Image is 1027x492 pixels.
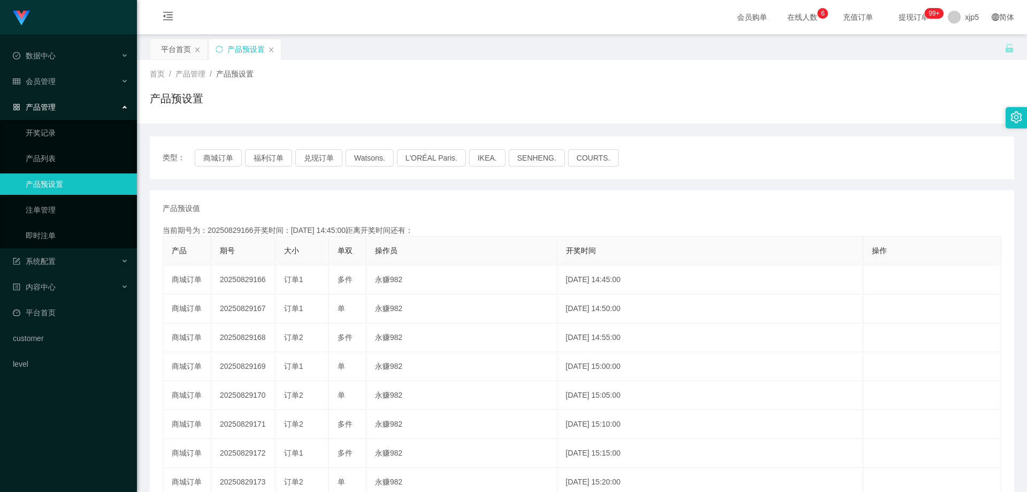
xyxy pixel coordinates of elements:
[557,381,864,410] td: [DATE] 15:05:00
[366,439,557,468] td: 永赚982
[163,381,211,410] td: 商城订单
[1005,43,1014,53] i: 图标: unlock
[366,323,557,352] td: 永赚982
[366,352,557,381] td: 永赚982
[284,246,299,255] span: 大小
[163,294,211,323] td: 商城订单
[1010,111,1022,123] i: 图标: setting
[211,266,275,294] td: 20250829166
[26,148,128,169] a: 产品列表
[211,323,275,352] td: 20250829168
[216,70,254,78] span: 产品预设置
[284,275,303,284] span: 订单1
[13,353,128,375] a: level
[284,304,303,313] span: 订单1
[13,103,20,111] i: 图标: appstore-o
[924,8,944,19] sup: 225
[13,283,56,291] span: 内容中心
[13,258,20,265] i: 图标: form
[163,410,211,439] td: 商城订单
[211,294,275,323] td: 20250829167
[13,77,56,86] span: 会员管理
[338,391,345,399] span: 单
[172,246,187,255] span: 产品
[872,246,887,255] span: 操作
[26,173,128,195] a: 产品预设置
[557,266,864,294] td: [DATE] 14:45:00
[509,149,565,166] button: SENHENG.
[346,149,394,166] button: Watsons.
[557,410,864,439] td: [DATE] 15:10:00
[338,333,352,342] span: 多件
[821,8,825,19] p: 6
[366,381,557,410] td: 永赚982
[284,478,303,486] span: 订单2
[284,362,303,370] span: 订单1
[161,39,191,59] div: 平台首页
[195,149,242,166] button: 商城订单
[366,266,557,294] td: 永赚982
[150,70,165,78] span: 首页
[175,70,205,78] span: 产品管理
[366,294,557,323] td: 永赚982
[13,283,20,291] i: 图标: profile
[568,149,619,166] button: COURTS.
[338,304,345,313] span: 单
[211,352,275,381] td: 20250829169
[338,478,345,486] span: 单
[26,199,128,221] a: 注单管理
[163,149,195,166] span: 类型：
[163,323,211,352] td: 商城订单
[13,11,30,26] img: logo.9652507e.png
[163,439,211,468] td: 商城订单
[295,149,342,166] button: 兑现订单
[817,8,828,19] sup: 6
[13,103,56,111] span: 产品管理
[216,46,223,53] i: 图标: sync
[992,13,999,21] i: 图标: global
[838,13,878,21] span: 充值订单
[338,246,352,255] span: 单双
[26,225,128,246] a: 即时注单
[268,47,274,53] i: 图标: close
[211,381,275,410] td: 20250829170
[169,70,171,78] span: /
[375,246,397,255] span: 操作员
[13,257,56,266] span: 系统配置
[227,39,265,59] div: 产品预设置
[13,52,20,59] i: 图标: check-circle-o
[13,78,20,85] i: 图标: table
[557,439,864,468] td: [DATE] 15:15:00
[163,352,211,381] td: 商城订单
[211,410,275,439] td: 20250829171
[893,13,934,21] span: 提现订单
[150,90,203,107] h1: 产品预设置
[150,1,186,35] i: 图标: menu-fold
[284,449,303,457] span: 订单1
[13,302,128,323] a: 图标: dashboard平台首页
[557,352,864,381] td: [DATE] 15:00:00
[245,149,292,166] button: 福利订单
[338,449,352,457] span: 多件
[26,122,128,143] a: 开奖记录
[782,13,823,21] span: 在线人数
[284,391,303,399] span: 订单2
[284,420,303,428] span: 订单2
[566,246,596,255] span: 开奖时间
[284,333,303,342] span: 订单2
[220,246,235,255] span: 期号
[366,410,557,439] td: 永赚982
[163,266,211,294] td: 商城订单
[163,203,200,214] span: 产品预设值
[13,51,56,60] span: 数据中心
[557,323,864,352] td: [DATE] 14:55:00
[338,275,352,284] span: 多件
[210,70,212,78] span: /
[338,420,352,428] span: 多件
[338,362,345,370] span: 单
[194,47,201,53] i: 图标: close
[469,149,505,166] button: IKEA.
[557,294,864,323] td: [DATE] 14:50:00
[163,225,1001,236] div: 当前期号为：20250829166开奖时间：[DATE] 14:45:00距离开奖时间还有：
[211,439,275,468] td: 20250829172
